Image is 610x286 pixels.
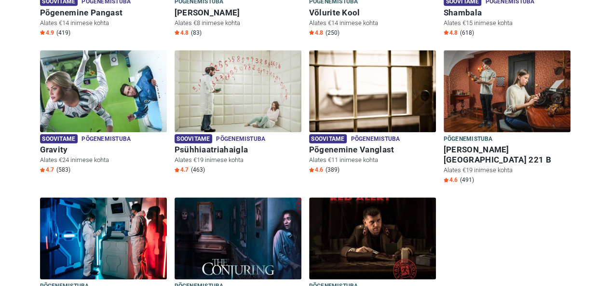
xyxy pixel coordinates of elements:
span: 4.6 [444,176,458,184]
img: Baker Street 221 B [444,50,570,132]
h6: Shambala [444,8,570,18]
h6: [PERSON_NAME] [175,8,301,18]
span: Soovitame [175,134,213,143]
span: (250) [325,29,339,37]
span: Soovitame [40,134,78,143]
img: Star [40,30,45,35]
a: Gravity Soovitame Põgenemistuba Gravity Alates €24 inimese kohta Star4.7 (583) [40,50,167,176]
img: Star [40,167,45,172]
span: Põgenemistuba [81,134,131,145]
p: Alates €14 inimese kohta [309,19,436,27]
span: 4.7 [40,166,54,174]
img: Star [309,167,314,172]
span: 4.8 [175,29,189,37]
p: Alates €19 inimese kohta [175,156,301,164]
img: The Conjuring [175,197,301,279]
p: Alates €15 inimese kohta [444,19,570,27]
a: Baker Street 221 B Põgenemistuba [PERSON_NAME][GEOGRAPHIC_DATA] 221 B Alates €19 inimese kohta St... [444,50,570,186]
span: Põgenemistuba [351,134,400,145]
span: (83) [191,29,202,37]
img: Põgenemine Vanglast [309,50,436,132]
h6: Põgenemine Vanglast [309,145,436,155]
span: 4.9 [40,29,54,37]
span: Põgenemistuba [444,134,493,145]
span: 4.7 [175,166,189,174]
img: Star [175,167,179,172]
span: 4.8 [309,29,323,37]
a: Põgenemine Vanglast Soovitame Põgenemistuba Põgenemine Vanglast Alates €11 inimese kohta Star4.6 ... [309,50,436,176]
img: Star [444,30,448,35]
img: Star [444,177,448,182]
p: Alates €8 inimese kohta [175,19,301,27]
img: Üliinimene [40,197,167,279]
img: Psühhiaatriahaigla [175,50,301,132]
p: Alates €24 inimese kohta [40,156,167,164]
span: Põgenemistuba [216,134,265,145]
p: Alates €11 inimese kohta [309,156,436,164]
h6: Gravity [40,145,167,155]
img: Star [175,30,179,35]
span: (389) [325,166,339,174]
span: Soovitame [309,134,347,143]
img: Red Alert [309,197,436,279]
h6: Põgenemine Pangast [40,8,167,18]
img: Gravity [40,50,167,132]
span: 4.6 [309,166,323,174]
img: Star [309,30,314,35]
span: (419) [56,29,70,37]
span: (583) [56,166,70,174]
span: (491) [460,176,474,184]
p: Alates €19 inimese kohta [444,166,570,175]
span: 4.8 [444,29,458,37]
span: (618) [460,29,474,37]
p: Alates €14 inimese kohta [40,19,167,27]
span: (463) [191,166,205,174]
h6: [PERSON_NAME][GEOGRAPHIC_DATA] 221 B [444,145,570,165]
h6: Psühhiaatriahaigla [175,145,301,155]
a: Psühhiaatriahaigla Soovitame Põgenemistuba Psühhiaatriahaigla Alates €19 inimese kohta Star4.7 (463) [175,50,301,176]
h6: Võlurite Kool [309,8,436,18]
